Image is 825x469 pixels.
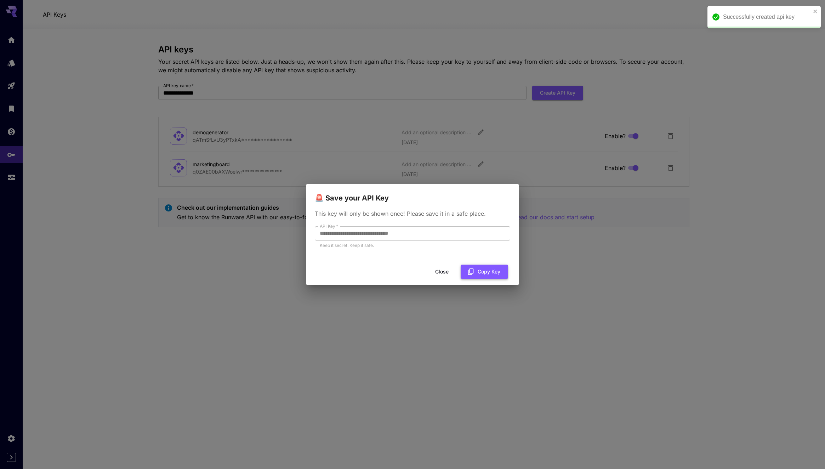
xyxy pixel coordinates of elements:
[723,13,811,21] div: Successfully created api key
[320,223,338,229] label: API Key
[306,184,519,204] h2: 🚨 Save your API Key
[426,265,458,279] button: Close
[461,265,508,279] button: Copy Key
[813,9,818,14] button: close
[320,242,505,249] p: Keep it secret. Keep it safe.
[315,209,510,218] p: This key will only be shown once! Please save it in a safe place.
